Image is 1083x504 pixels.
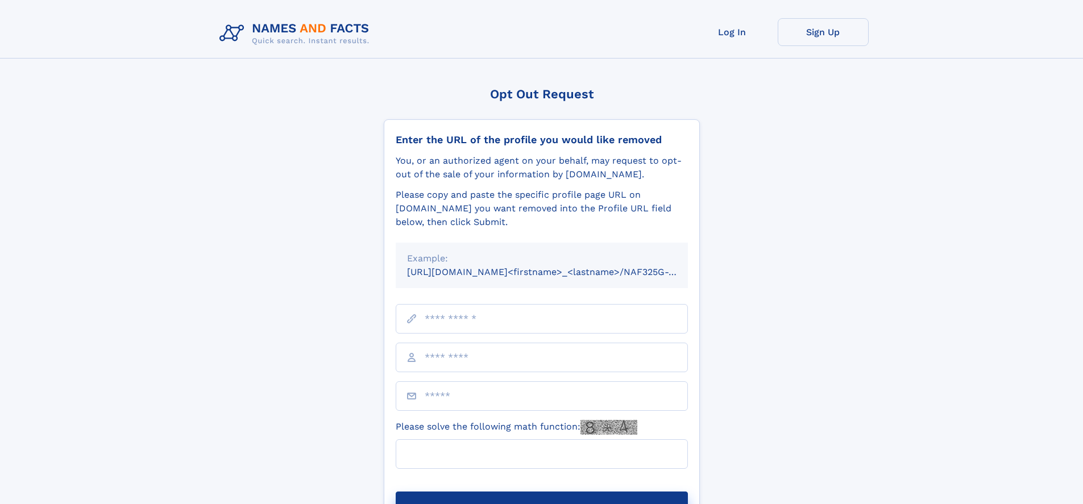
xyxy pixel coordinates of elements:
[384,87,700,101] div: Opt Out Request
[407,266,709,277] small: [URL][DOMAIN_NAME]<firstname>_<lastname>/NAF325G-xxxxxxxx
[396,188,688,229] div: Please copy and paste the specific profile page URL on [DOMAIN_NAME] you want removed into the Pr...
[396,420,637,435] label: Please solve the following math function:
[407,252,677,265] div: Example:
[778,18,869,46] a: Sign Up
[396,154,688,181] div: You, or an authorized agent on your behalf, may request to opt-out of the sale of your informatio...
[396,134,688,146] div: Enter the URL of the profile you would like removed
[215,18,379,49] img: Logo Names and Facts
[687,18,778,46] a: Log In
